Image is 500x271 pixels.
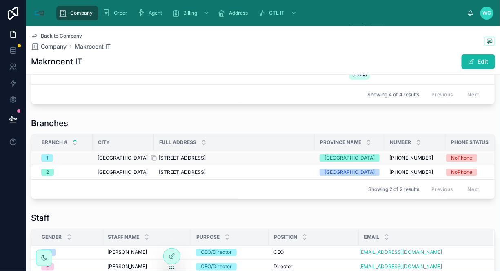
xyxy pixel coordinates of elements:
[41,42,67,51] span: Company
[31,42,67,51] a: Company
[31,33,82,39] a: Back to Company
[169,6,213,20] a: Billing
[33,7,46,20] img: App logo
[390,139,411,146] span: Number
[159,139,196,146] span: Full Address
[215,6,253,20] a: Address
[229,10,248,16] span: Address
[41,33,82,39] span: Back to Company
[451,154,472,162] div: NoPhone
[446,154,499,162] a: NoPhone
[46,263,49,271] div: F
[135,6,168,20] a: Agent
[98,139,110,146] span: City
[75,42,111,51] a: Makrocent IT
[389,169,441,175] a: [PHONE_NUMBER]
[41,169,88,176] a: 2
[31,118,68,129] h1: Branches
[273,249,284,256] span: CEO
[70,10,93,16] span: Company
[364,234,379,240] span: Email
[100,6,133,20] a: Order
[42,139,67,146] span: Branch #
[446,169,499,176] a: NoPhone
[107,249,147,256] span: [PERSON_NAME]
[462,54,495,69] button: Edit
[98,155,148,161] span: [GEOGRAPHIC_DATA]
[52,4,467,22] div: scrollable content
[324,154,375,162] div: [GEOGRAPHIC_DATA]
[359,249,442,256] a: [EMAIL_ADDRESS][DOMAIN_NAME]
[41,154,88,162] a: 1
[98,169,149,175] a: [GEOGRAPHIC_DATA]
[389,155,441,161] a: [PHONE_NUMBER]
[367,91,419,98] span: Showing 4 of 4 results
[389,169,433,175] span: [PHONE_NUMBER]
[31,212,50,224] h1: Staff
[359,264,442,270] a: [EMAIL_ADDRESS][DOMAIN_NAME]
[320,154,380,162] a: [GEOGRAPHIC_DATA]
[368,186,419,193] span: Showing 2 of 2 results
[274,234,297,240] span: Position
[108,234,139,240] span: Staff Name
[320,169,380,176] a: [GEOGRAPHIC_DATA]
[31,56,82,67] h1: Makrocent IT
[159,169,310,175] a: [STREET_ADDRESS]
[42,234,62,240] span: Gender
[46,249,51,256] div: M
[149,10,162,16] span: Agent
[107,264,147,270] span: [PERSON_NAME]
[98,169,148,175] span: [GEOGRAPHIC_DATA]
[324,169,375,176] div: [GEOGRAPHIC_DATA]
[159,155,206,161] span: [STREET_ADDRESS]
[196,234,220,240] span: Purpose
[320,139,361,146] span: Province Name
[159,155,310,161] a: [STREET_ADDRESS]
[56,6,98,20] a: Company
[201,249,232,256] div: CEO/Director
[255,6,301,20] a: GTL IT
[389,155,433,161] span: [PHONE_NUMBER]
[269,10,284,16] span: GTL IT
[451,139,489,146] span: Phone Status
[352,71,367,78] span: Scotia
[98,155,149,161] a: [GEOGRAPHIC_DATA]
[483,10,491,16] span: WG
[46,154,48,162] div: 1
[183,10,197,16] span: Billing
[46,169,49,176] div: 2
[159,169,206,175] span: [STREET_ADDRESS]
[201,263,232,271] div: CEO/Director
[451,169,472,176] div: NoPhone
[114,10,127,16] span: Order
[273,264,293,270] span: Director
